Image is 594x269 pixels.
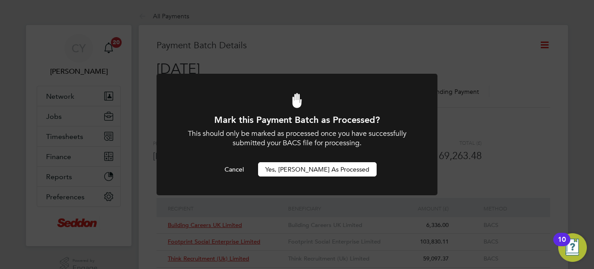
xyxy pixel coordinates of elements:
button: Cancel [217,162,251,177]
div: This should only be marked as processed once you have successfully submitted your BACS file for p... [181,129,413,148]
div: 10 [558,240,566,251]
h1: Mark this Payment Batch as Processed? [181,114,413,126]
button: Yes, [PERSON_NAME] as Processed [258,162,377,177]
button: Open Resource Center, 10 new notifications [558,233,587,262]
